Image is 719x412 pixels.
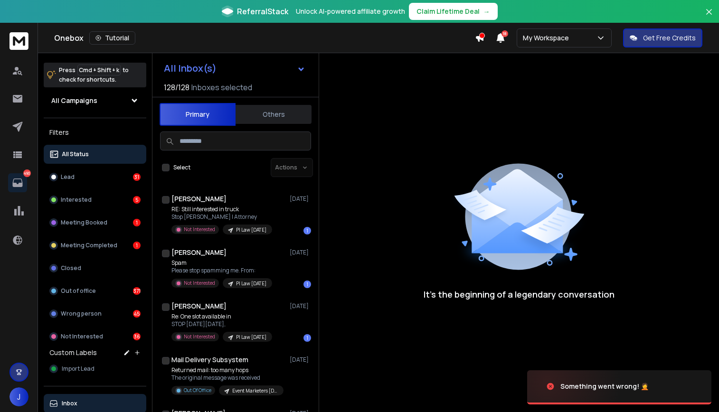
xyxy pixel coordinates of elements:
div: 5 [133,196,141,204]
p: Out of office [61,287,96,295]
p: [DATE] [290,195,311,203]
button: Primary [160,103,236,126]
button: Wrong person45 [44,304,146,323]
p: [DATE] [290,249,311,256]
label: Select [173,164,190,171]
img: image [527,361,622,412]
button: Interested5 [44,190,146,209]
a: 490 [8,173,27,192]
button: Get Free Credits [623,28,702,47]
button: Not Interested36 [44,327,146,346]
p: PI Law [DATE] [236,334,266,341]
p: Not Interested [61,333,103,340]
div: 1 [133,219,141,226]
h1: [PERSON_NAME] [171,248,227,257]
div: 1 [303,227,311,234]
span: Import Lead [62,365,95,373]
div: 371 [133,287,141,295]
button: Out of office371 [44,281,146,300]
button: Claim Lifetime Deal→ [409,3,498,20]
button: Meeting Completed1 [44,236,146,255]
button: Tutorial [89,31,135,45]
span: → [483,7,490,16]
h3: Custom Labels [49,348,97,357]
span: ReferralStack [237,6,288,17]
div: 1 [303,334,311,342]
p: 490 [23,169,31,177]
p: Press to check for shortcuts. [59,66,129,84]
p: STOP [DATE][DATE], [171,320,272,328]
button: All Status [44,145,146,164]
div: 1 [133,242,141,249]
span: 18 [501,30,508,37]
p: Not Interested [184,226,215,233]
p: Please stop spamming me. From: [171,267,272,274]
button: Closed [44,259,146,278]
p: RE: Still interested in truck [171,206,272,213]
p: Meeting Booked [61,219,107,226]
p: Event Marketers [DATE] [232,387,278,394]
button: Meeting Booked1 [44,213,146,232]
p: [DATE] [290,356,311,364]
p: Not Interested [184,333,215,340]
div: Onebox [54,31,475,45]
p: Returned mail: too many hops [171,366,284,374]
div: 1 [303,281,311,288]
h1: [PERSON_NAME] [171,301,227,311]
p: Out Of Office [184,387,211,394]
button: All Inbox(s) [156,59,313,78]
p: The original message was received [171,374,284,382]
p: Inbox [62,400,77,407]
div: 45 [133,310,141,318]
span: Cmd + Shift + k [77,65,121,75]
h3: Filters [44,126,146,139]
p: PI Law [DATE] [236,280,266,287]
p: All Status [62,150,89,158]
p: [DATE] [290,302,311,310]
button: Lead31 [44,168,146,187]
button: J [9,387,28,406]
p: Stop [PERSON_NAME] | Attorney [171,213,272,221]
p: PI Law [DATE] [236,226,266,234]
p: Lead [61,173,75,181]
p: Spam [171,259,272,267]
div: 36 [133,333,141,340]
span: 128 / 128 [164,82,189,93]
p: Unlock AI-powered affiliate growth [296,7,405,16]
p: Interested [61,196,92,204]
p: Not Interested [184,280,215,287]
button: Import Lead [44,359,146,378]
button: All Campaigns [44,91,146,110]
h1: All Inbox(s) [164,64,217,73]
p: Closed [61,264,81,272]
div: Something went wrong! 🤦 [560,382,649,391]
button: Close banner [703,6,715,28]
p: It’s the beginning of a legendary conversation [424,288,615,301]
h1: All Campaigns [51,96,97,105]
p: Get Free Credits [643,33,696,43]
h1: [PERSON_NAME] [171,194,227,204]
p: Meeting Completed [61,242,117,249]
p: Wrong person [61,310,102,318]
button: Others [236,104,312,125]
h1: Mail Delivery Subsystem [171,355,248,365]
div: 31 [133,173,141,181]
p: Re: One slot available in [171,313,272,320]
h3: Inboxes selected [191,82,252,93]
p: My Workspace [523,33,573,43]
